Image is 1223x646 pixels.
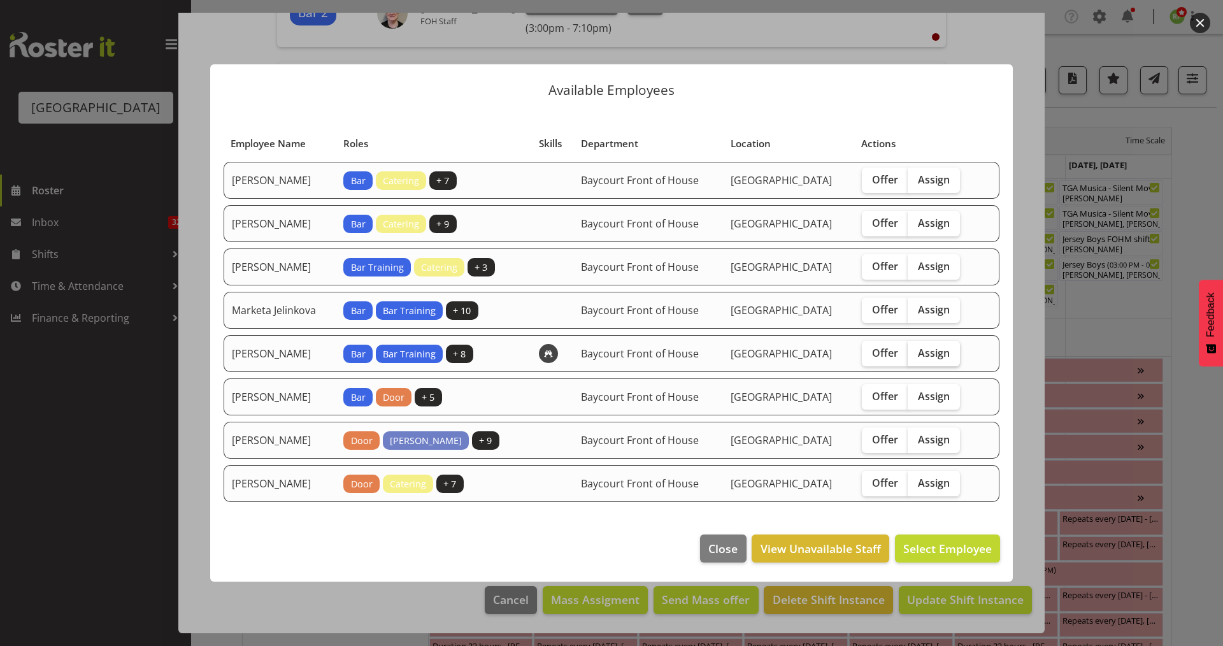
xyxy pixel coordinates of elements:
span: Assign [918,390,950,403]
span: Bar [351,347,366,361]
span: [GEOGRAPHIC_DATA] [731,173,832,187]
span: Assign [918,173,950,186]
span: Close [708,540,738,557]
span: Baycourt Front of House [581,390,699,404]
span: [GEOGRAPHIC_DATA] [731,390,832,404]
span: Baycourt Front of House [581,477,699,491]
span: Skills [539,136,562,151]
span: [GEOGRAPHIC_DATA] [731,477,832,491]
span: Bar Training [351,261,404,275]
span: + 9 [479,434,492,448]
span: Baycourt Front of House [581,303,699,317]
span: + 9 [436,217,449,231]
button: Select Employee [895,535,1000,563]
span: Assign [918,260,950,273]
span: [GEOGRAPHIC_DATA] [731,260,832,274]
span: Door [351,477,373,491]
span: Baycourt Front of House [581,433,699,447]
span: Bar Training [383,347,436,361]
td: [PERSON_NAME] [224,465,336,502]
span: Baycourt Front of House [581,173,699,187]
span: Assign [918,303,950,316]
span: Offer [872,390,898,403]
span: Assign [918,347,950,359]
span: Department [581,136,638,151]
span: + 8 [453,347,466,361]
td: Marketa Jelinkova [224,292,336,329]
span: Baycourt Front of House [581,217,699,231]
span: Offer [872,477,898,489]
td: [PERSON_NAME] [224,335,336,372]
span: Bar Training [383,304,436,318]
span: Offer [872,173,898,186]
span: Offer [872,217,898,229]
span: Catering [383,174,419,188]
span: Actions [861,136,896,151]
span: + 7 [436,174,449,188]
span: Bar [351,217,366,231]
span: Assign [918,477,950,489]
td: [PERSON_NAME] [224,422,336,459]
td: [PERSON_NAME] [224,205,336,242]
span: + 10 [453,304,471,318]
span: Baycourt Front of House [581,347,699,361]
span: Employee Name [231,136,306,151]
span: Bar [351,391,366,405]
span: Baycourt Front of House [581,260,699,274]
span: Offer [872,347,898,359]
span: Offer [872,260,898,273]
td: [PERSON_NAME] [224,162,336,199]
span: [GEOGRAPHIC_DATA] [731,433,832,447]
td: [PERSON_NAME] [224,378,336,415]
p: Available Employees [223,83,1000,97]
span: Location [731,136,771,151]
span: Feedback [1205,292,1217,337]
span: Assign [918,217,950,229]
button: View Unavailable Staff [752,535,889,563]
span: [GEOGRAPHIC_DATA] [731,303,832,317]
span: Door [383,391,404,405]
span: Catering [421,261,457,275]
button: Close [700,535,746,563]
span: Door [351,434,373,448]
span: + 5 [422,391,434,405]
span: Bar [351,174,366,188]
span: View Unavailable Staff [761,540,881,557]
span: Select Employee [903,541,992,556]
td: [PERSON_NAME] [224,248,336,285]
span: Catering [383,217,419,231]
span: [PERSON_NAME] [390,434,462,448]
span: [GEOGRAPHIC_DATA] [731,347,832,361]
button: Feedback - Show survey [1199,280,1223,366]
span: Assign [918,433,950,446]
span: + 3 [475,261,487,275]
span: Offer [872,433,898,446]
span: Catering [390,477,426,491]
span: Offer [872,303,898,316]
span: Bar [351,304,366,318]
span: Roles [343,136,368,151]
span: [GEOGRAPHIC_DATA] [731,217,832,231]
span: + 7 [443,477,456,491]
